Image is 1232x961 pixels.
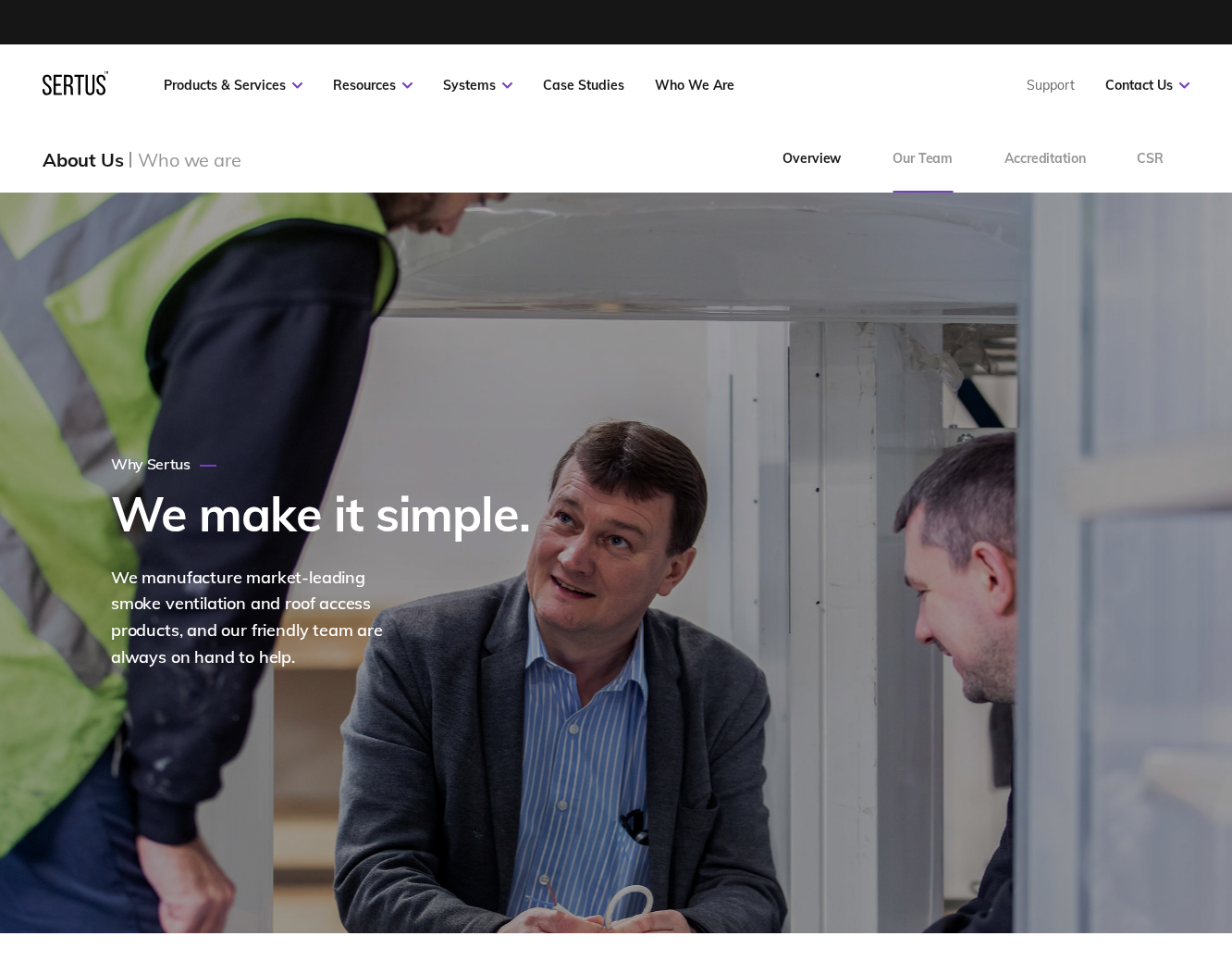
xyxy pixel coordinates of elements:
[1140,872,1232,961] iframe: Chat Widget
[333,77,413,94] a: Resources
[138,148,240,171] div: Who we are
[111,487,530,540] h1: We make it simple.
[655,77,734,94] a: Who We Are
[111,455,216,473] div: Why Sertus
[1027,77,1075,94] a: Support
[867,126,979,193] a: Our Team
[443,77,512,94] a: Systems
[979,126,1111,193] a: Accreditation
[164,77,302,94] a: Products & Services
[543,77,624,94] a: Case Studies
[111,565,416,671] div: We manufacture market-leading smoke ventilation and roof access products, and our friendly team a...
[1105,77,1189,94] a: Contact Us
[1111,126,1189,193] a: CSR
[43,148,123,171] div: About Us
